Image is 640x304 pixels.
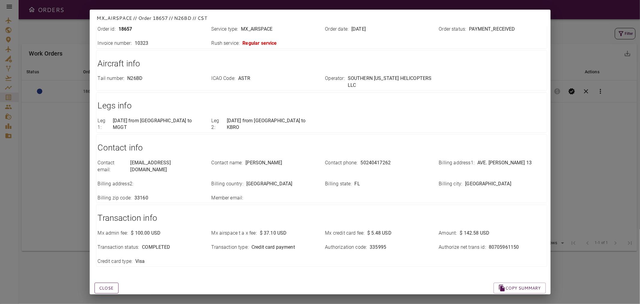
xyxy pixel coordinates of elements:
[325,181,352,187] p: Billing state :
[98,58,545,70] h1: Aircraft info
[325,230,365,237] p: Mx credit card fee :
[325,160,358,166] p: Contact phone :
[119,26,132,33] p: 18657
[212,195,243,202] p: Member email :
[97,14,543,22] p: MX_AIRSPACE // Order 18657 // N26BD // CST
[227,117,318,131] p: [DATE] from [GEOGRAPHIC_DATA] to KBRO
[98,230,128,237] p: Mx admin fee :
[98,40,132,47] p: Invoice number :
[135,40,149,47] p: 10323
[212,26,238,33] p: Service type :
[355,181,360,187] p: FL
[135,258,145,265] p: Visa
[477,160,532,166] p: AVE. [PERSON_NAME] 13
[98,195,132,202] p: Billing zip code :
[241,26,272,33] p: MX_AIRSPACE
[439,160,475,166] p: Billing address1 :
[465,181,511,187] p: [GEOGRAPHIC_DATA]
[370,244,386,251] p: 335995
[351,26,366,33] p: [DATE]
[260,230,287,237] p: $ 37.10 USD
[245,160,282,166] p: [PERSON_NAME]
[98,75,125,82] p: Tail number :
[439,244,486,251] p: Authorize net trans id :
[361,160,391,166] p: 50240417262
[98,160,128,173] p: Contact email :
[127,75,143,82] p: N26BD
[439,230,457,237] p: Amount :
[460,230,490,237] p: $ 142.58 USD
[494,283,546,294] button: Copy summary
[212,75,236,82] p: ICAO Code :
[212,181,243,187] p: Billing country :
[325,75,345,89] p: Operator :
[98,258,133,265] p: Credit card type :
[98,100,545,112] h1: Legs info
[134,195,148,202] p: 33160
[439,181,462,187] p: Billing city :
[95,283,119,294] button: Close
[98,142,545,154] h1: Contact info
[325,244,367,251] p: Authorization code :
[212,230,257,237] p: Mx airspace t a x fee :
[98,117,110,131] p: Leg 1 :
[131,160,204,173] p: [EMAIL_ADDRESS][DOMAIN_NAME]
[439,26,466,33] p: Order status :
[251,244,295,251] p: Credit card payment
[98,26,116,33] p: Order id :
[469,26,515,33] p: PAYMENT_RECEIVED
[98,244,139,251] p: Transaction status :
[325,26,349,33] p: Order date :
[142,244,170,251] p: COMPLETED
[212,244,249,251] p: Transaction type :
[98,212,545,224] h1: Transaction info
[98,181,134,187] p: Billing address2 :
[246,181,293,187] p: [GEOGRAPHIC_DATA]
[242,40,277,47] p: Regular service
[238,75,251,82] p: ASTR
[212,117,224,131] p: Leg 2 :
[113,117,204,131] p: [DATE] from [GEOGRAPHIC_DATA] to MGGT
[489,244,519,251] p: 80705961150
[348,75,432,89] p: SOUTHERN [US_STATE] HELICOPTERS LLC
[212,40,240,47] p: Rush service :
[212,160,243,166] p: Contact name :
[131,230,161,237] p: $ 100.00 USD
[367,230,392,237] p: $ 5.48 USD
